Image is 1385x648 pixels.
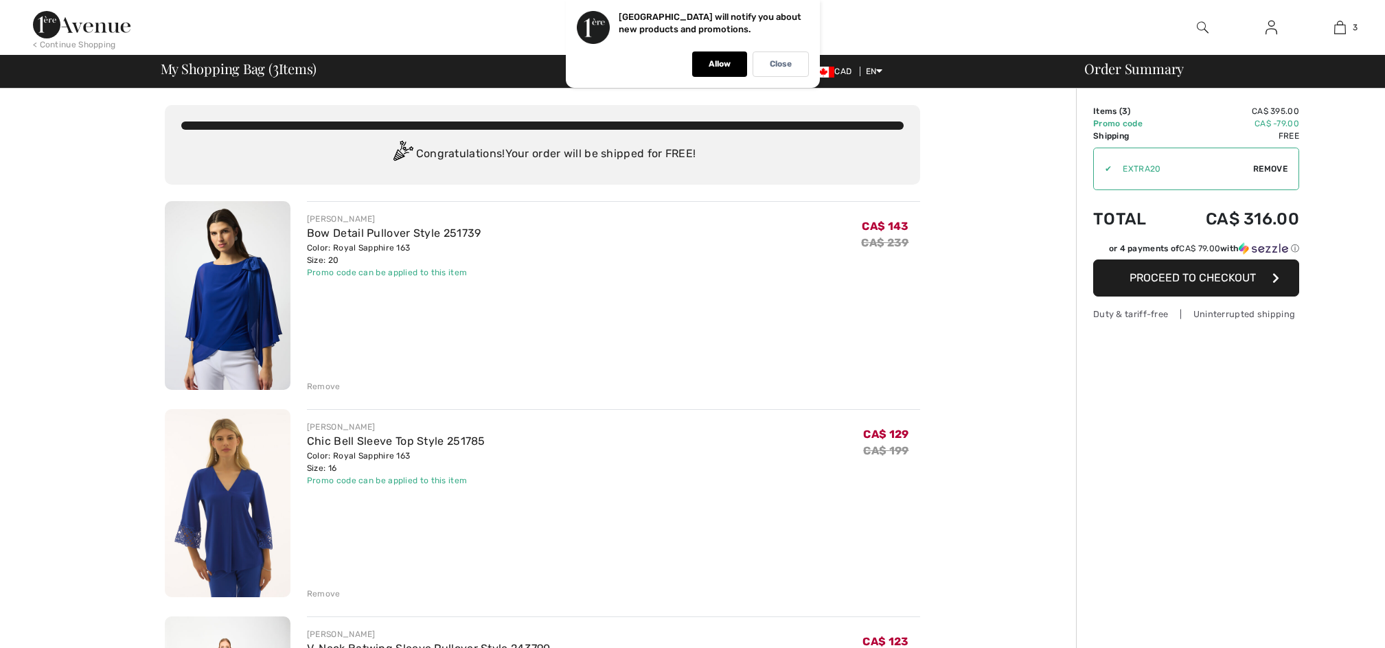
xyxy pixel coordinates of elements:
[165,409,290,598] img: Chic Bell Sleeve Top Style 251785
[1253,163,1287,175] span: Remove
[1197,19,1209,36] img: search the website
[33,11,130,38] img: 1ère Avenue
[1334,19,1346,36] img: My Bag
[1093,196,1168,242] td: Total
[863,444,908,457] s: CA$ 199
[1093,308,1299,321] div: Duty & tariff-free | Uninterrupted shipping
[307,435,485,448] a: Chic Bell Sleeve Top Style 251785
[1168,105,1299,117] td: CA$ 395.00
[1130,271,1256,284] span: Proceed to Checkout
[770,59,792,69] p: Close
[862,635,908,648] span: CA$ 123
[1093,117,1168,130] td: Promo code
[863,428,908,441] span: CA$ 129
[389,141,416,168] img: Congratulation2.svg
[1094,163,1112,175] div: ✔
[1168,117,1299,130] td: CA$ -79.00
[1306,19,1373,36] a: 3
[307,628,551,640] div: [PERSON_NAME]
[307,421,485,433] div: [PERSON_NAME]
[1109,242,1299,255] div: or 4 payments of with
[861,236,908,249] s: CA$ 239
[1168,196,1299,242] td: CA$ 316.00
[1122,106,1128,116] span: 3
[181,141,904,168] div: Congratulations! Your order will be shipped for FREE!
[1239,242,1288,255] img: Sezzle
[709,59,731,69] p: Allow
[1255,19,1288,36] a: Sign In
[161,62,317,76] span: My Shopping Bag ( Items)
[1093,259,1299,297] button: Proceed to Checkout
[273,58,279,76] span: 3
[165,201,290,390] img: Bow Detail Pullover Style 251739
[307,242,481,266] div: Color: Royal Sapphire 163 Size: 20
[862,220,908,233] span: CA$ 143
[307,474,485,487] div: Promo code can be applied to this item
[307,450,485,474] div: Color: Royal Sapphire 163 Size: 16
[307,213,481,225] div: [PERSON_NAME]
[307,227,481,240] a: Bow Detail Pullover Style 251739
[1093,130,1168,142] td: Shipping
[1093,105,1168,117] td: Items ( )
[1093,242,1299,259] div: or 4 payments ofCA$ 79.00withSezzle Click to learn more about Sezzle
[307,588,341,600] div: Remove
[307,380,341,393] div: Remove
[1353,21,1358,34] span: 3
[812,67,834,78] img: Canadian Dollar
[812,67,857,76] span: CAD
[307,266,481,279] div: Promo code can be applied to this item
[1168,130,1299,142] td: Free
[1112,148,1253,189] input: Promo code
[866,67,883,76] span: EN
[619,12,801,34] p: [GEOGRAPHIC_DATA] will notify you about new products and promotions.
[1266,19,1277,36] img: My Info
[33,38,116,51] div: < Continue Shopping
[1179,244,1220,253] span: CA$ 79.00
[1068,62,1377,76] div: Order Summary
